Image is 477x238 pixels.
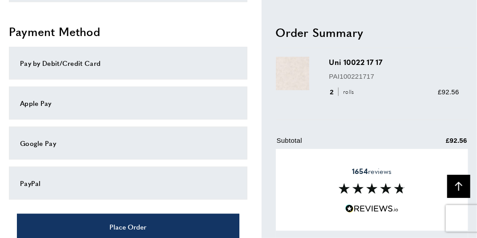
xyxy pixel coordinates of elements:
h2: Order Summary [276,24,468,40]
div: Google Pay [20,138,236,149]
img: Reviews section [339,183,405,194]
h3: Uni 10022 17 17 [329,57,459,67]
strong: 1654 [352,166,368,176]
span: reviews [352,167,392,176]
span: £92.56 [438,88,459,95]
span: rolls [338,88,356,96]
p: PAI100221717 [329,71,459,81]
img: Reviews.io 5 stars [345,205,399,213]
div: Apple Pay [20,98,236,109]
h2: Payment Method [9,24,247,40]
td: Subtotal [277,135,392,152]
div: 2 [329,86,357,97]
div: Pay by Debit/Credit Card [20,58,236,69]
div: PayPal [20,178,236,189]
td: £92.56 [392,135,467,152]
img: Uni 10022 17 17 [276,57,309,90]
